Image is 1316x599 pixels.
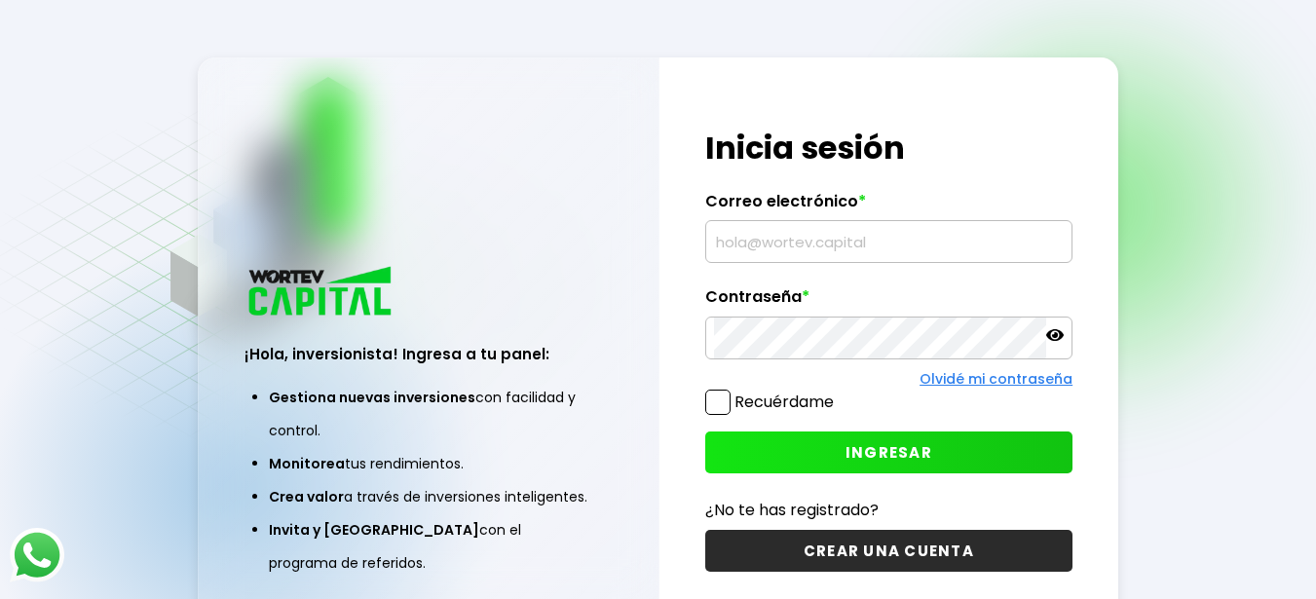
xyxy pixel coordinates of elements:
[714,221,1064,262] input: hola@wortev.capital
[734,391,834,413] label: Recuérdame
[705,192,1072,221] label: Correo electrónico
[269,381,588,447] li: con facilidad y control.
[269,513,588,580] li: con el programa de referidos.
[846,442,932,463] span: INGRESAR
[10,528,64,582] img: logos_whatsapp-icon.242b2217.svg
[269,487,344,506] span: Crea valor
[920,369,1072,389] a: Olvidé mi contraseña
[705,125,1072,171] h1: Inicia sesión
[269,520,479,540] span: Invita y [GEOGRAPHIC_DATA]
[705,530,1072,572] button: CREAR UNA CUENTA
[705,498,1072,572] a: ¿No te has registrado?CREAR UNA CUENTA
[269,447,588,480] li: tus rendimientos.
[705,498,1072,522] p: ¿No te has registrado?
[269,480,588,513] li: a través de inversiones inteligentes.
[269,388,475,407] span: Gestiona nuevas inversiones
[705,431,1072,473] button: INGRESAR
[244,264,398,321] img: logo_wortev_capital
[269,454,345,473] span: Monitorea
[705,287,1072,317] label: Contraseña
[244,343,613,365] h3: ¡Hola, inversionista! Ingresa a tu panel:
